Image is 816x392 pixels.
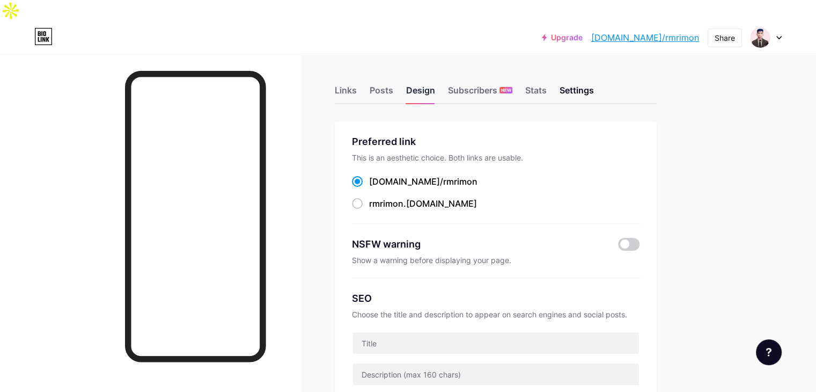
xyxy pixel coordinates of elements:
div: Settings [560,84,594,103]
div: [DOMAIN_NAME]/ [369,175,477,188]
div: Show a warning before displaying your page. [352,256,639,265]
div: Posts [370,84,393,103]
span: rmrimon [369,198,403,209]
a: [DOMAIN_NAME]/rmrimon [591,31,699,44]
div: NSFW warning [352,237,602,251]
div: Subscribers [448,84,512,103]
iframe: To enrich screen reader interactions, please activate Accessibility in Grammarly extension settings [131,77,260,356]
a: Upgrade [542,33,583,42]
input: Title [352,332,639,354]
div: Links [335,84,357,103]
div: Choose the title and description to appear on search engines and social posts. [352,310,639,319]
div: Share [715,32,735,43]
div: Design [406,84,435,103]
span: rmrimon [443,176,477,187]
span: NEW [501,87,511,93]
div: Stats [525,84,547,103]
div: Preferred link [352,134,639,149]
div: This is an aesthetic choice. Both links are usable. [352,153,639,162]
img: rmrimon [750,27,770,48]
div: SEO [352,291,639,306]
input: Description (max 160 chars) [352,364,639,385]
div: .[DOMAIN_NAME] [369,197,477,210]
